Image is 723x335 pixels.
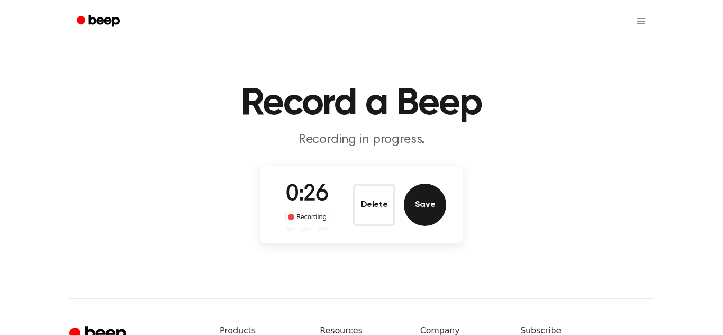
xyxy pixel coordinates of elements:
button: Open menu [628,8,654,34]
h1: Record a Beep [91,85,632,123]
button: Delete Audio Record [353,184,395,226]
div: Recording [285,212,329,222]
p: Recording in progress. [158,131,565,149]
button: Save Audio Record [404,184,446,226]
a: Beep [69,11,129,32]
span: 0:26 [286,184,328,206]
